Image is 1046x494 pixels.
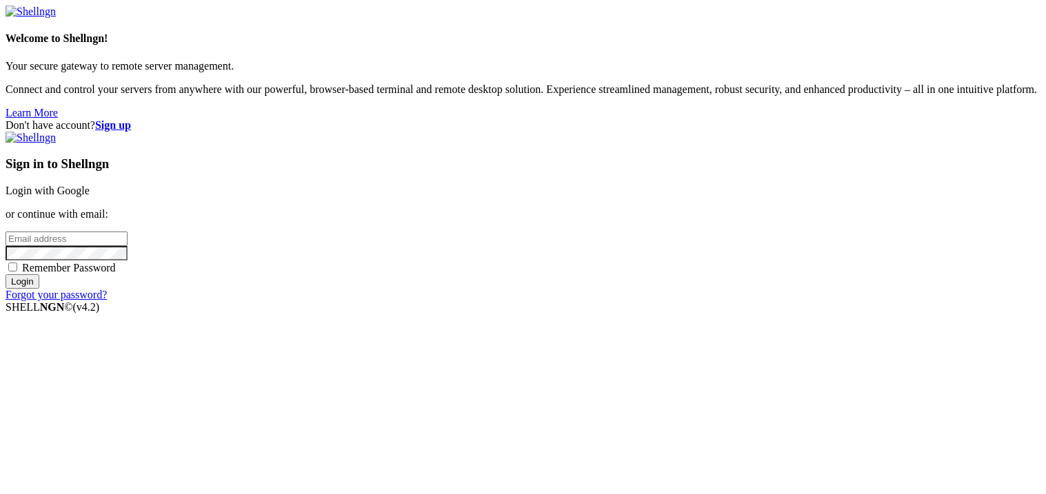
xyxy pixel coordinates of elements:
[6,107,58,119] a: Learn More
[6,301,99,313] span: SHELL ©
[6,208,1040,220] p: or continue with email:
[95,119,131,131] a: Sign up
[6,6,56,18] img: Shellngn
[6,156,1040,172] h3: Sign in to Shellngn
[6,274,39,289] input: Login
[73,301,100,313] span: 4.2.0
[6,119,1040,132] div: Don't have account?
[22,262,116,274] span: Remember Password
[40,301,65,313] b: NGN
[6,231,128,246] input: Email address
[6,289,107,300] a: Forgot your password?
[8,263,17,271] input: Remember Password
[6,185,90,196] a: Login with Google
[6,132,56,144] img: Shellngn
[6,60,1040,72] p: Your secure gateway to remote server management.
[6,83,1040,96] p: Connect and control your servers from anywhere with our powerful, browser-based terminal and remo...
[6,32,1040,45] h4: Welcome to Shellngn!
